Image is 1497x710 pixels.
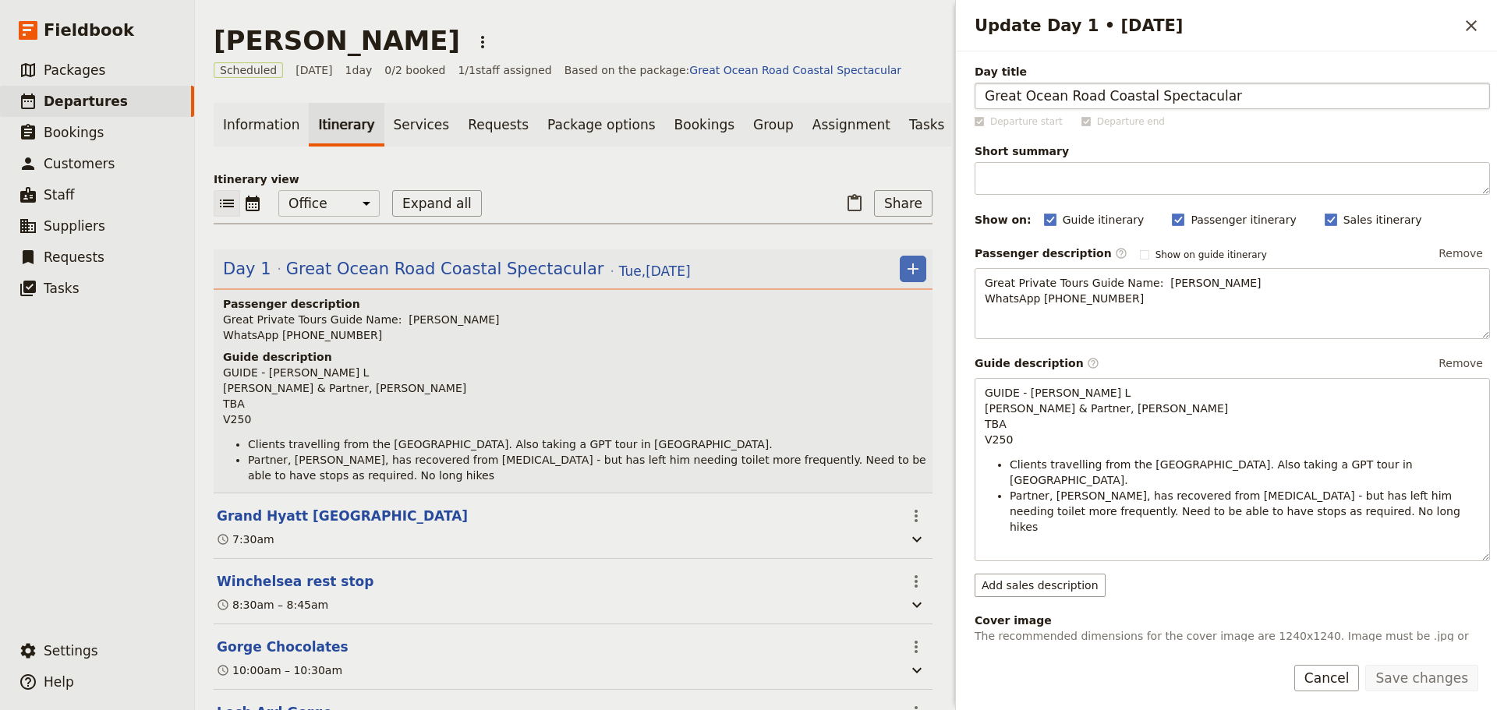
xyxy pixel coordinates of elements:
[985,277,1262,305] span: Great Private Tours Guide Name: [PERSON_NAME] WhatsApp [PHONE_NUMBER]
[223,366,466,426] span: GUIDE - [PERSON_NAME] L [PERSON_NAME] & Partner, [PERSON_NAME] TBA V250
[803,103,900,147] a: Assignment
[248,454,929,482] span: Partner, [PERSON_NAME], has recovered from [MEDICAL_DATA] - but has left him needing toilet more ...
[900,256,926,282] button: Add
[903,634,929,660] button: Actions
[1087,357,1099,369] span: ​
[217,572,373,591] button: Edit this itinerary item
[214,62,283,78] span: Scheduled
[217,662,342,678] div: 10:00am – 10:30am
[1294,665,1360,691] button: Cancel
[223,296,926,312] h4: Passenger description
[384,103,459,147] a: Services
[975,212,1032,228] div: Show on:
[223,257,691,281] button: Edit day information
[384,62,445,78] span: 0/2 booked
[345,62,373,78] span: 1 day
[841,190,868,217] button: Paste itinerary item
[223,313,500,341] span: Great Private Tours Guide Name: [PERSON_NAME] WhatsApp [PHONE_NUMBER]
[975,245,1127,261] label: Passenger description
[744,103,803,147] a: Group
[240,190,266,217] button: Calendar view
[469,29,496,55] button: Actions
[1365,665,1478,691] button: Save changes
[223,257,271,281] span: Day 1
[1010,458,1416,486] span: Clients travelling from the [GEOGRAPHIC_DATA]. Also taking a GPT tour in [GEOGRAPHIC_DATA].
[44,62,105,78] span: Packages
[903,568,929,595] button: Actions
[619,262,691,281] span: Tue , [DATE]
[1115,247,1127,260] span: ​
[309,103,384,147] a: Itinerary
[44,125,104,140] span: Bookings
[975,143,1490,159] span: Short summary
[217,507,468,525] button: Edit this itinerary item
[44,19,134,42] span: Fieldbook
[975,64,1490,79] span: Day title
[223,349,926,365] h4: Guide description
[564,62,901,78] span: Based on the package:
[1432,242,1490,265] button: Remove
[392,190,482,217] button: Expand all
[44,94,128,109] span: Departures
[1063,212,1145,228] span: Guide itinerary
[538,103,664,147] a: Package options
[44,218,105,234] span: Suppliers
[1010,489,1463,533] span: Partner, [PERSON_NAME], has recovered from [MEDICAL_DATA] - but has left him needing toilet more ...
[214,25,460,56] h1: [PERSON_NAME]
[975,628,1490,659] p: The recommended dimensions for the cover image are 1240x1240. Image must be .jpg or .png and 2mb ...
[217,532,274,547] div: 7:30am
[217,597,328,613] div: 8:30am – 8:45am
[1458,12,1485,39] button: Close drawer
[1432,351,1490,375] button: Remove
[985,387,1228,446] span: GUIDE - [PERSON_NAME] L [PERSON_NAME] & Partner, [PERSON_NAME] TBA V250
[975,14,1458,37] h2: Update Day 1 • [DATE]
[286,257,604,281] span: Great Ocean Road Coastal Spectacular
[975,355,1099,371] label: Guide description
[458,103,538,147] a: Requests
[975,83,1490,109] input: Day title
[990,115,1063,128] span: Departure start
[689,64,901,76] a: Great Ocean Road Coastal Spectacular
[900,103,954,147] a: Tasks
[44,156,115,171] span: Customers
[975,574,1106,597] button: Add sales description
[1191,212,1296,228] span: Passenger itinerary
[1097,115,1165,128] span: Departure end
[1155,249,1267,261] span: Show on guide itinerary
[975,162,1490,195] textarea: Short summary
[44,187,75,203] span: Staff
[975,613,1490,628] div: Cover image
[44,249,104,265] span: Requests
[458,62,551,78] span: 1 / 1 staff assigned
[296,62,332,78] span: [DATE]
[44,643,98,659] span: Settings
[44,281,80,296] span: Tasks
[903,503,929,529] button: Actions
[665,103,744,147] a: Bookings
[874,190,933,217] button: Share
[44,674,74,690] span: Help
[217,638,349,656] button: Edit this itinerary item
[214,190,240,217] button: List view
[1343,212,1422,228] span: Sales itinerary
[214,103,309,147] a: Information
[214,171,933,187] p: Itinerary view
[248,438,773,450] span: Clients travelling from the [GEOGRAPHIC_DATA]. Also taking a GPT tour in [GEOGRAPHIC_DATA].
